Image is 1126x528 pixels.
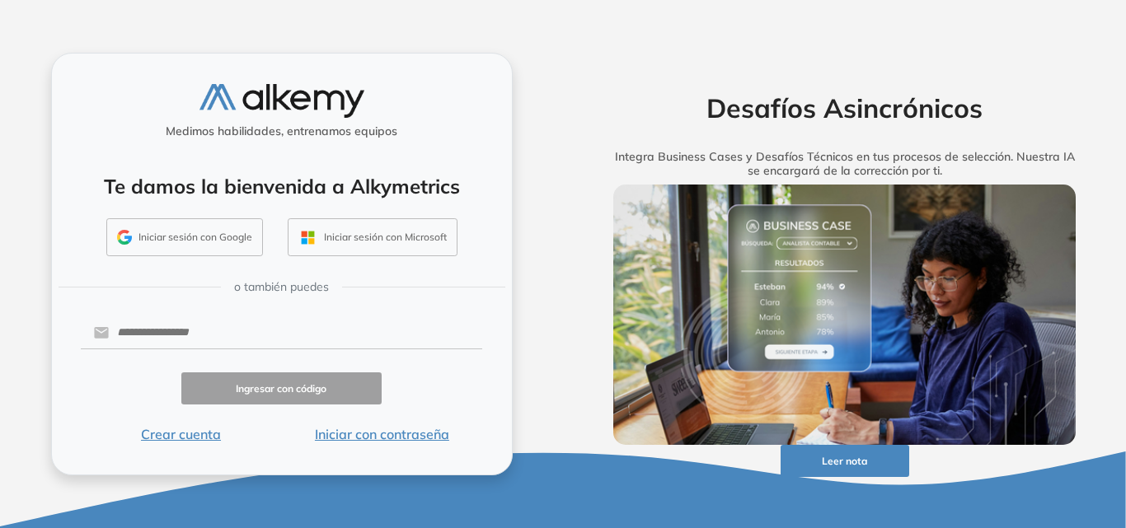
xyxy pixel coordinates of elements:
h2: Desafíos Asincrónicos [588,92,1102,124]
h4: Te damos la bienvenida a Alkymetrics [73,175,490,199]
button: Ingresar con código [181,372,382,404]
img: img-more-info [613,185,1077,445]
img: GMAIL_ICON [117,230,132,245]
button: Crear cuenta [81,424,282,444]
img: logo-alkemy [199,84,364,118]
button: Iniciar sesión con Microsoft [288,218,457,256]
button: Iniciar con contraseña [281,424,482,444]
button: Leer nota [781,445,909,477]
img: OUTLOOK_ICON [298,228,317,247]
button: Iniciar sesión con Google [106,218,263,256]
span: o también puedes [234,278,329,296]
h5: Integra Business Cases y Desafíos Técnicos en tus procesos de selección. Nuestra IA se encargará ... [588,150,1102,178]
h5: Medimos habilidades, entrenamos equipos [59,124,505,138]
